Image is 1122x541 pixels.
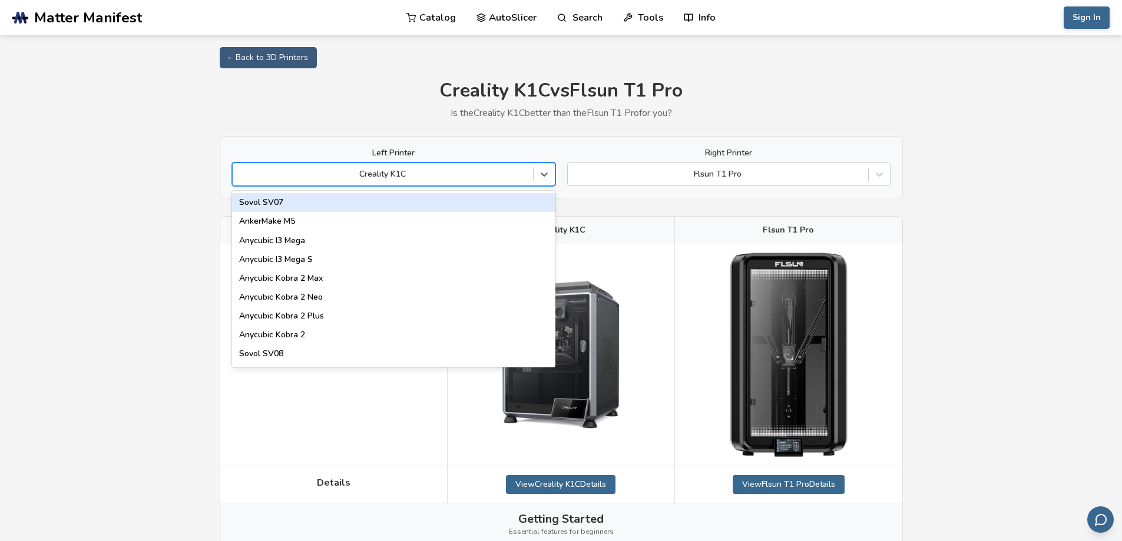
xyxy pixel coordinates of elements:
[232,148,555,158] label: Left Printer
[506,475,615,494] a: ViewCreality K1CDetails
[509,528,614,536] span: Essential features for beginners
[518,512,604,526] span: Getting Started
[232,326,555,344] div: Anycubic Kobra 2
[232,307,555,326] div: Anycubic Kobra 2 Plus
[232,288,555,307] div: Anycubic Kobra 2 Neo
[220,47,317,68] a: ← Back to 3D Printers
[1064,6,1110,29] button: Sign In
[232,344,555,363] div: Sovol SV08
[1087,506,1114,533] button: Send feedback via email
[733,475,845,494] a: ViewFlsun T1 ProDetails
[502,281,620,429] img: Creality K1C
[232,231,555,250] div: Anycubic I3 Mega
[730,253,848,456] img: Flsun T1 Pro
[220,108,903,118] p: Is the Creality K1C better than the Flsun T1 Pro for you?
[232,193,555,212] div: Sovol SV07
[239,170,241,179] input: Creality K1CSovol SV07AnkerMake M5Anycubic I3 MegaAnycubic I3 Mega SAnycubic Kobra 2 MaxAnycubic ...
[232,250,555,269] div: Anycubic I3 Mega S
[220,80,903,102] h1: Creality K1C vs Flsun T1 Pro
[317,477,350,488] span: Details
[232,212,555,231] div: AnkerMake M5
[232,269,555,288] div: Anycubic Kobra 2 Max
[574,170,576,179] input: Flsun T1 Pro
[567,148,891,158] label: Right Printer
[232,363,555,382] div: Creality Hi
[536,225,585,235] span: Creality K1C
[763,225,814,235] span: Flsun T1 Pro
[34,9,142,26] span: Matter Manifest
